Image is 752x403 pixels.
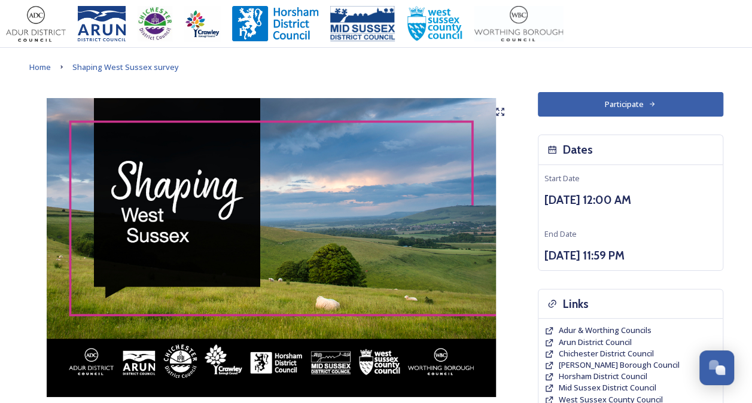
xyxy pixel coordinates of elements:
[72,62,179,72] span: Shaping West Sussex survey
[699,350,734,385] button: Open Chat
[407,6,463,42] img: WSCCPos-Spot-25mm.jpg
[29,62,51,72] span: Home
[559,359,680,371] a: [PERSON_NAME] Borough Council
[29,60,51,74] a: Home
[559,359,680,370] span: [PERSON_NAME] Borough Council
[559,371,647,382] a: Horsham District Council
[232,6,318,42] img: Horsham%20DC%20Logo.jpg
[6,6,66,42] img: Adur%20logo%20%281%29.jpeg
[563,141,593,158] h3: Dates
[544,228,577,239] span: End Date
[559,348,654,359] a: Chichester District Council
[474,6,563,42] img: Worthing_Adur%20%281%29.jpg
[559,382,656,393] a: Mid Sussex District Council
[559,382,656,393] span: Mid Sussex District Council
[538,92,723,117] button: Participate
[330,6,395,42] img: 150ppimsdc%20logo%20blue.png
[559,348,654,359] span: Chichester District Council
[544,247,717,264] h3: [DATE] 11:59 PM
[138,6,172,42] img: CDC%20Logo%20-%20you%20may%20have%20a%20better%20version.jpg
[563,295,589,313] h3: Links
[78,6,126,42] img: Arun%20District%20Council%20logo%20blue%20CMYK.jpg
[72,60,179,74] a: Shaping West Sussex survey
[559,325,651,336] a: Adur & Worthing Councils
[544,173,580,184] span: Start Date
[559,337,632,348] a: Arun District Council
[184,6,220,42] img: Crawley%20BC%20logo.jpg
[544,191,717,209] h3: [DATE] 12:00 AM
